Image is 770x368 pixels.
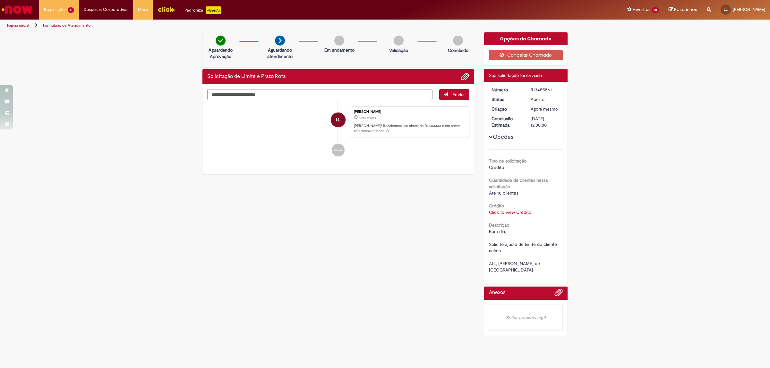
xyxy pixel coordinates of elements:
[359,116,376,120] time: 28/08/2025 07:55:19
[264,47,295,60] p: Aguardando atendimento
[674,6,697,13] span: Rascunhos
[334,36,344,46] img: img-circle-grey.png
[531,106,558,112] time: 28/08/2025 07:55:19
[487,106,526,112] dt: Criação
[216,36,226,46] img: check-circle-green.png
[158,4,175,14] img: click_logo_yellow_360x200.png
[68,7,74,13] span: 12
[452,92,465,97] span: Enviar
[138,6,148,13] span: More
[531,96,560,103] div: Aberto
[448,47,468,54] p: Concluído
[1,3,34,16] img: ServiceNow
[461,72,469,81] button: Adicionar anexos
[489,222,509,228] b: Descrição
[394,36,404,46] img: img-circle-grey.png
[184,6,221,14] div: Padroniza
[7,23,29,28] a: Página inicial
[336,112,340,128] span: LL
[669,7,697,13] a: Rascunhos
[207,74,286,79] h2: Solicitação de Limite e Prazo Rota Histórico de tíquete
[206,6,221,14] p: +GenAi
[207,100,469,163] ul: Histórico de tíquete
[724,7,728,12] span: LL
[733,7,765,12] span: [PERSON_NAME]
[439,89,469,100] button: Enviar
[84,6,128,13] span: Despesas Corporativas
[489,72,542,78] span: Sua solicitação foi enviada
[484,32,568,45] div: Opções do Chamado
[652,7,659,13] span: 50
[43,23,90,28] a: Formulário de Atendimento
[275,36,285,46] img: arrow-next.png
[489,177,548,189] b: Quantidade de clientes nessa solicitação
[489,229,558,273] span: Bom dia, Solicito ajuste de limite do cliente acima. Att., [PERSON_NAME] de [GEOGRAPHIC_DATA]
[531,87,560,93] div: R13455561
[207,89,432,100] textarea: Digite sua mensagem aqui...
[331,113,346,127] div: Lucas Madeira De Lima
[359,116,376,120] span: Agora mesmo
[389,47,408,54] p: Validação
[489,203,504,209] b: Crédito
[554,288,563,300] button: Adicionar anexos
[205,47,236,60] p: Aguardando Aprovação
[633,6,650,13] span: Favoritos
[324,47,355,53] p: Em andamento
[354,110,466,114] div: [PERSON_NAME]
[489,50,563,60] button: Cancelar Chamado
[487,115,526,128] dt: Conclusão Estimada
[489,209,531,215] a: Click to view Crédito
[453,36,463,46] img: img-circle-grey.png
[489,290,505,296] h2: Anexos
[489,164,504,170] span: Crédito
[487,87,526,93] dt: Número
[5,20,509,31] ul: Trilhas de página
[44,6,66,13] span: Requisições
[531,106,558,112] span: Agora mesmo
[489,190,518,196] span: Até 10 clientes
[489,305,563,331] em: Soltar arquivos aqui
[487,96,526,103] dt: Status
[531,106,560,112] div: 28/08/2025 07:55:19
[531,115,560,128] div: [DATE] 12:00:00
[354,123,466,133] p: [PERSON_NAME]! Recebemos seu chamado R13455561 e em breve estaremos atuando.
[207,106,469,137] li: Lucas Madeira De Lima
[489,158,526,164] b: Tipo de solicitação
